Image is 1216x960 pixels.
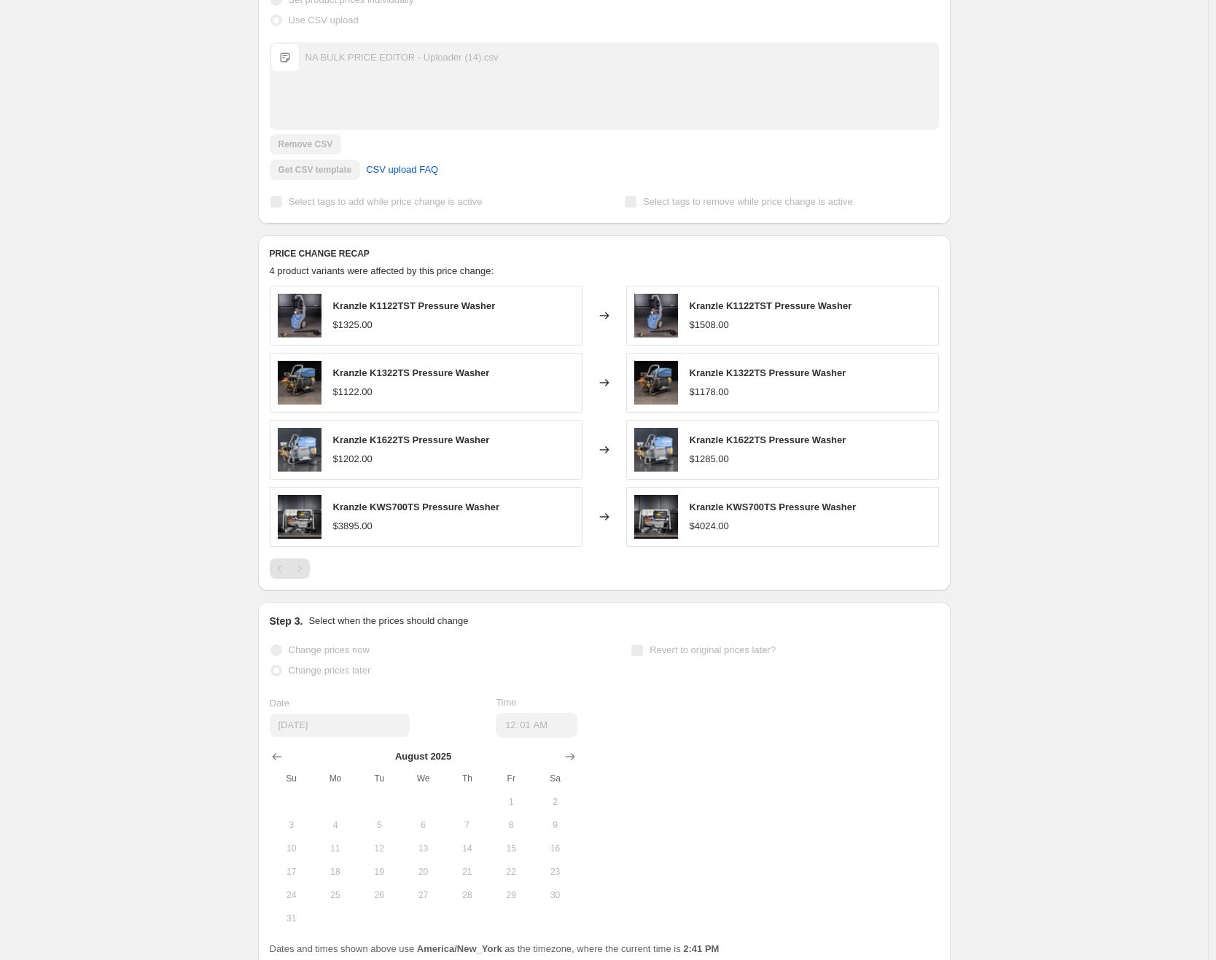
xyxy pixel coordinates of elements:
[407,773,439,784] span: We
[451,773,483,784] span: Th
[308,614,468,628] p: Select when the prices should change
[270,248,939,259] h6: PRICE CHANGE RECAP
[445,767,489,790] th: Thursday
[539,773,571,784] span: Sa
[634,495,678,539] img: Q4A2157_80x.jpg
[533,813,577,837] button: Saturday August 9 2025
[333,502,500,512] span: Kranzle KWS700TS Pressure Washer
[445,860,489,883] button: Thursday August 21 2025
[417,943,502,954] b: America/New_York
[451,819,483,831] span: 7
[333,385,373,399] div: $1122.00
[643,196,853,207] span: Select tags to remove while price change is active
[267,746,287,767] button: Show previous month, July 2025
[407,866,439,878] span: 20
[319,773,351,784] span: Mo
[363,843,395,854] span: 12
[357,883,401,907] button: Tuesday August 26 2025
[495,866,527,878] span: 22
[690,385,729,399] div: $1178.00
[357,767,401,790] th: Tuesday
[533,883,577,907] button: Saturday August 30 2025
[539,866,571,878] span: 23
[313,767,357,790] th: Monday
[690,502,857,512] span: Kranzle KWS700TS Pressure Washer
[445,813,489,837] button: Thursday August 7 2025
[489,883,533,907] button: Friday August 29 2025
[489,837,533,860] button: Friday August 15 2025
[333,367,490,378] span: Kranzle K1322TS Pressure Washer
[489,767,533,790] th: Friday
[276,819,308,831] span: 3
[276,773,308,784] span: Su
[333,300,496,311] span: Kranzle K1122TST Pressure Washer
[313,883,357,907] button: Monday August 25 2025
[634,428,678,472] img: Q4A9568_378fe602-cd6d-497b-92b9-ba9f16ff8dad_80x.jpg
[276,843,308,854] span: 10
[276,889,308,901] span: 24
[690,452,729,467] div: $1285.00
[333,318,373,332] div: $1325.00
[313,837,357,860] button: Monday August 11 2025
[357,158,447,182] a: CSV upload FAQ
[539,819,571,831] span: 9
[451,843,483,854] span: 14
[319,889,351,901] span: 25
[305,50,499,65] div: NA BULK PRICE EDITOR - Uploader (14).csv
[690,367,846,378] span: Kranzle K1322TS Pressure Washer
[276,866,308,878] span: 17
[533,767,577,790] th: Saturday
[445,837,489,860] button: Thursday August 14 2025
[270,813,313,837] button: Sunday August 3 2025
[489,790,533,813] button: Friday August 1 2025
[533,790,577,813] button: Saturday August 2 2025
[495,889,527,901] span: 29
[270,614,303,628] h2: Step 3.
[401,837,445,860] button: Wednesday August 13 2025
[289,15,359,26] span: Use CSV upload
[539,889,571,901] span: 30
[313,813,357,837] button: Monday August 4 2025
[533,837,577,860] button: Saturday August 16 2025
[489,860,533,883] button: Friday August 22 2025
[401,813,445,837] button: Wednesday August 6 2025
[690,519,729,534] div: $4024.00
[289,196,483,207] span: Select tags to add while price change is active
[319,866,351,878] span: 18
[357,837,401,860] button: Tuesday August 12 2025
[533,860,577,883] button: Saturday August 23 2025
[634,361,678,405] img: KranzleK1322-2_e85cecaa-2ccd-48b5-8a67-54bc24f60bdf_80x.jpg
[496,697,516,708] span: Time
[650,644,776,655] span: Revert to original prices later?
[407,889,439,901] span: 27
[539,843,571,854] span: 16
[270,265,494,276] span: 4 product variants were affected by this price change:
[683,943,719,954] b: 2:41 PM
[407,819,439,831] span: 6
[313,860,357,883] button: Monday August 18 2025
[690,434,846,445] span: Kranzle K1622TS Pressure Washer
[319,819,351,831] span: 4
[690,318,729,332] div: $1508.00
[270,837,313,860] button: Sunday August 10 2025
[489,813,533,837] button: Friday August 8 2025
[451,889,483,901] span: 28
[634,294,678,337] img: Q4A9032_77169e73-5871-48c8-a3ce-50784becd90e_80x.jpg
[270,558,310,579] nav: Pagination
[333,434,490,445] span: Kranzle K1622TS Pressure Washer
[445,883,489,907] button: Thursday August 28 2025
[366,163,438,177] span: CSV upload FAQ
[407,843,439,854] span: 13
[333,519,373,534] div: $3895.00
[270,767,313,790] th: Sunday
[401,767,445,790] th: Wednesday
[270,943,720,954] span: Dates and times shown above use as the timezone, where the current time is
[289,665,371,676] span: Change prices later
[363,889,395,901] span: 26
[276,913,308,924] span: 31
[270,714,410,737] input: 9/23/2025
[270,860,313,883] button: Sunday August 17 2025
[539,796,571,808] span: 2
[289,644,370,655] span: Change prices now
[560,746,580,767] button: Show next month, September 2025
